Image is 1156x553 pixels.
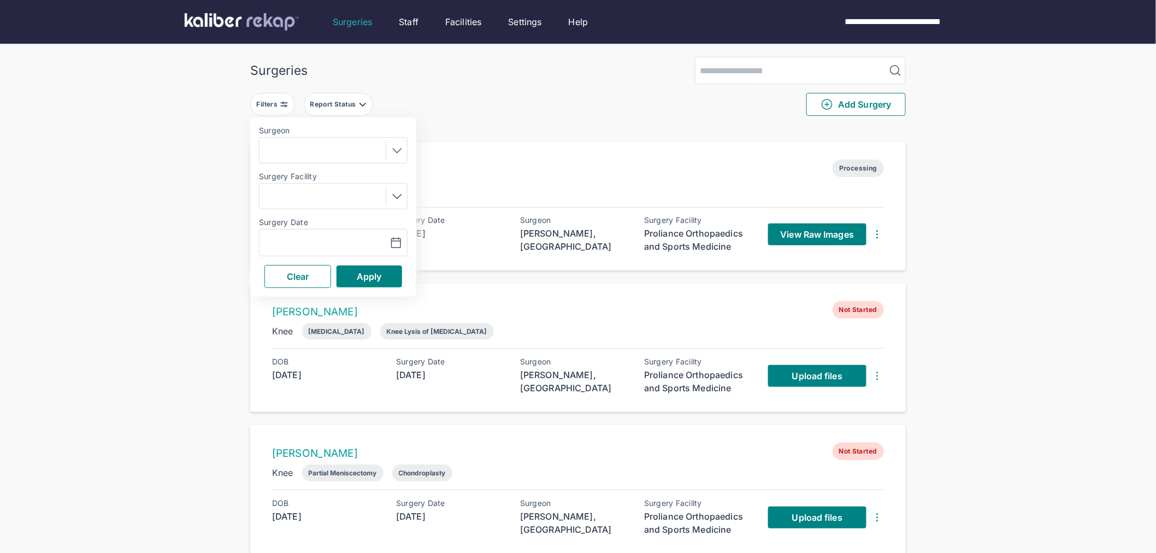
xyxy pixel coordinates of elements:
[520,227,629,253] div: [PERSON_NAME], [GEOGRAPHIC_DATA]
[445,15,482,28] a: Facilities
[833,301,884,319] span: Not Started
[520,510,629,536] div: [PERSON_NAME], [GEOGRAPHIC_DATA]
[358,100,367,109] img: filter-caret-down-grey.b3560631.svg
[396,227,505,240] div: [DATE]
[396,510,505,523] div: [DATE]
[259,126,408,135] label: Surgeon
[644,216,753,225] div: Surgery Facility
[509,15,542,28] a: Settings
[569,15,588,28] a: Help
[768,365,866,387] a: Upload files
[520,499,629,508] div: Surgeon
[644,357,753,366] div: Surgery Facility
[250,125,906,138] div: 1111 entries
[833,160,884,177] span: Processing
[259,172,408,181] label: Surgery Facility
[520,357,629,366] div: Surgeon
[264,265,331,288] button: Clear
[259,218,408,227] label: Surgery Date
[272,466,293,479] div: Knee
[396,368,505,381] div: [DATE]
[309,327,365,336] div: [MEDICAL_DATA]
[396,499,505,508] div: Surgery Date
[399,469,446,477] div: Chondroplasty
[396,216,505,225] div: Surgery Date
[792,370,842,381] span: Upload files
[889,64,902,77] img: MagnifyingGlass.1dc66aab.svg
[399,15,418,28] a: Staff
[768,223,866,245] button: View Raw Images
[520,216,629,225] div: Surgeon
[272,447,358,460] a: [PERSON_NAME]
[833,443,884,460] span: Not Started
[871,228,884,241] img: DotsThreeVertical.31cb0eda.svg
[272,357,381,366] div: DOB
[792,512,842,523] span: Upload files
[250,93,295,116] button: Filters
[520,368,629,395] div: [PERSON_NAME], [GEOGRAPHIC_DATA]
[272,305,358,318] a: [PERSON_NAME]
[272,510,381,523] div: [DATE]
[272,325,293,338] div: Knee
[387,327,487,336] div: Knee Lysis of [MEDICAL_DATA]
[287,271,309,282] span: Clear
[337,266,402,287] button: Apply
[272,368,381,381] div: [DATE]
[280,100,288,109] img: faders-horizontal-grey.d550dbda.svg
[821,98,891,111] span: Add Surgery
[304,93,373,116] button: Report Status
[396,357,505,366] div: Surgery Date
[310,100,358,109] div: Report Status
[257,100,280,109] div: Filters
[309,469,377,477] div: Partial Meniscectomy
[821,98,834,111] img: PlusCircleGreen.5fd88d77.svg
[871,369,884,383] img: DotsThreeVertical.31cb0eda.svg
[781,229,854,240] span: View Raw Images
[333,15,372,28] a: Surgeries
[768,507,866,528] a: Upload files
[250,63,308,78] div: Surgeries
[644,510,753,536] div: Proliance Orthopaedics and Sports Medicine
[871,511,884,524] img: DotsThreeVertical.31cb0eda.svg
[806,93,906,116] button: Add Surgery
[644,368,753,395] div: Proliance Orthopaedics and Sports Medicine
[357,271,382,282] span: Apply
[272,499,381,508] div: DOB
[644,227,753,253] div: Proliance Orthopaedics and Sports Medicine
[185,13,299,31] img: kaliber labs logo
[644,499,753,508] div: Surgery Facility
